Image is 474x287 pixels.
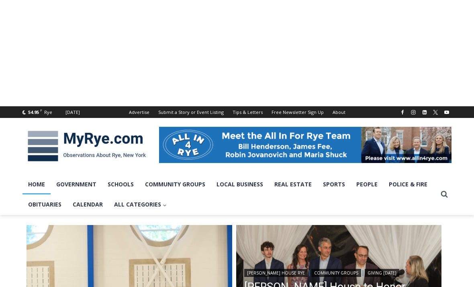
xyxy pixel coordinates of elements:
a: About [328,106,350,118]
nav: Primary Navigation [22,174,437,215]
a: Community Groups [139,174,211,194]
a: Sports [317,174,351,194]
a: Police & Fire [383,174,433,194]
a: Giving [DATE] [365,269,399,277]
a: Schools [102,174,139,194]
a: Tips & Letters [228,106,267,118]
a: Submit a Story or Event Listing [154,106,228,118]
nav: Secondary Navigation [125,106,350,118]
span: All Categories [114,200,167,209]
a: Obituaries [22,194,67,215]
a: [PERSON_NAME] House Rye [244,269,308,277]
a: Government [51,174,102,194]
a: X [431,107,440,117]
a: Home [22,174,51,194]
a: Free Newsletter Sign Up [267,106,328,118]
div: Rye [44,109,52,116]
img: All in for Rye [159,127,452,163]
div: [DATE] [65,109,80,116]
a: YouTube [442,107,452,117]
a: Calendar [67,194,108,215]
div: | | [244,267,434,277]
a: Real Estate [269,174,317,194]
a: Community Groups [311,269,361,277]
a: Facebook [398,107,407,117]
a: Local Business [211,174,269,194]
span: 54.95 [28,109,39,115]
a: Instagram [409,107,418,117]
a: Linkedin [420,107,429,117]
a: All Categories [108,194,172,215]
a: People [351,174,383,194]
button: View Search Form [437,187,452,202]
a: Advertise [125,106,154,118]
img: MyRye.com [22,125,151,167]
span: F [40,108,42,112]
